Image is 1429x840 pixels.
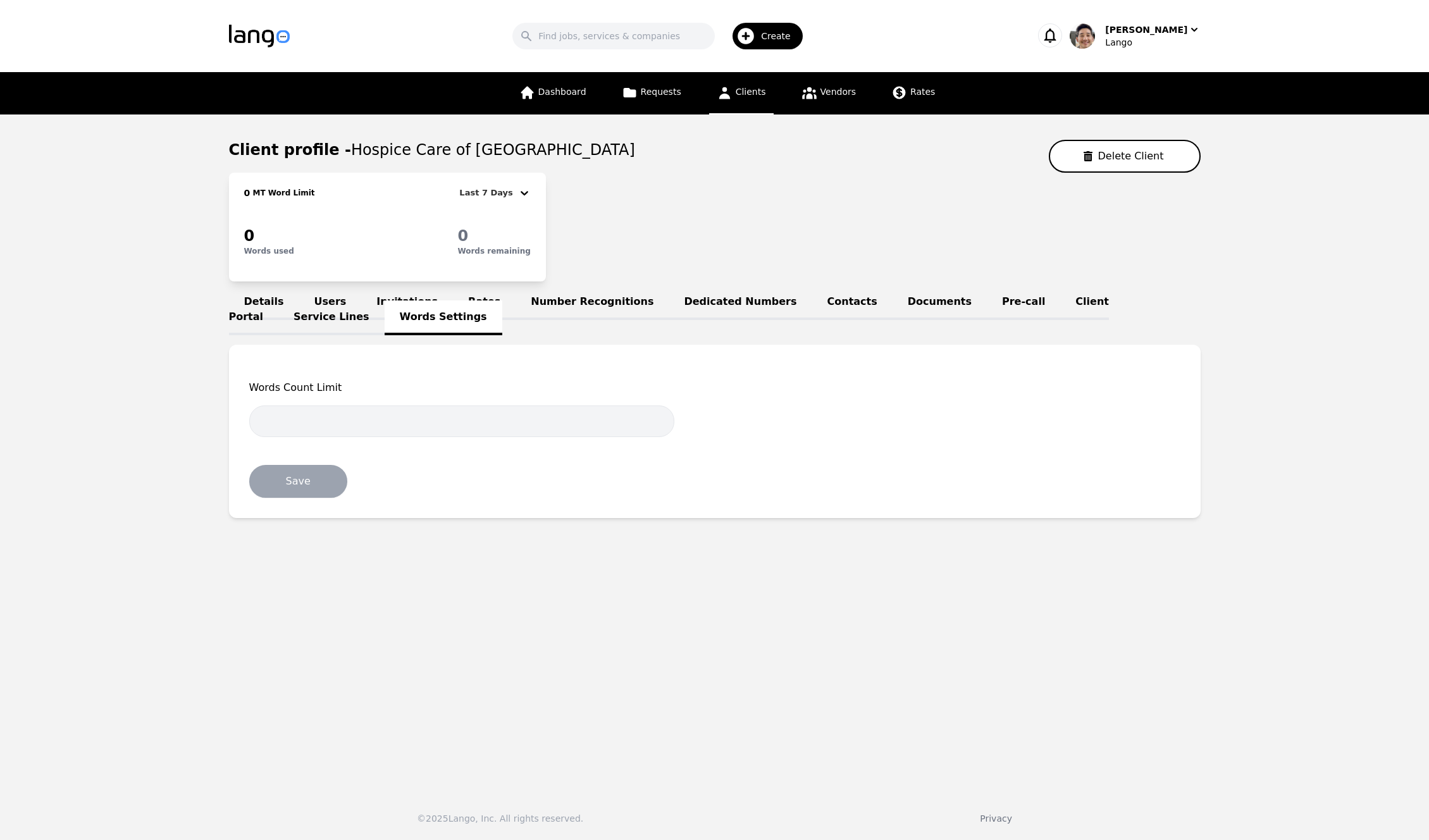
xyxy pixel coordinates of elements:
button: Delete Client [1049,140,1201,173]
a: Details [229,285,299,320]
span: Create [761,30,800,42]
button: User Profile[PERSON_NAME]Lango [1070,23,1200,49]
a: Vendors [794,72,863,114]
p: Words remaining [457,246,530,256]
a: Rates [453,285,516,320]
p: Words used [244,246,294,256]
span: Rates [910,87,935,97]
a: Client Portal [229,285,1109,335]
a: Invitations [361,285,453,320]
img: Logo [229,25,290,47]
img: User Profile [1070,23,1095,49]
div: Lango [1105,36,1200,49]
button: Create [715,18,810,54]
a: Privacy [980,813,1012,824]
a: Dedicated Numbers [669,285,812,320]
a: Dashboard [512,72,594,114]
a: Users [299,285,362,320]
a: Documents [893,285,987,320]
span: Words Count Limit [249,380,674,395]
span: Clients [736,87,766,97]
h2: MT Word Limit [250,188,314,198]
span: 0 [244,227,255,245]
a: Contacts [812,285,893,320]
a: Rates [884,72,943,114]
a: Clients [709,72,774,114]
span: Requests [641,87,681,97]
button: Save [249,465,347,498]
a: Service Lines [278,300,385,335]
div: Last 7 Days [459,185,517,201]
span: Dashboard [538,87,586,97]
a: Number Recognitions [516,285,669,320]
span: 0 [244,188,251,198]
span: 0 [457,227,468,245]
div: [PERSON_NAME] [1105,23,1187,36]
span: Vendors [820,87,856,97]
span: Hospice Care of [GEOGRAPHIC_DATA] [351,141,635,159]
input: Find jobs, services & companies [512,23,715,49]
a: Pre-call [987,285,1060,320]
h1: Client profile - [229,140,635,160]
div: © 2025 Lango, Inc. All rights reserved. [417,812,583,825]
a: Requests [614,72,689,114]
